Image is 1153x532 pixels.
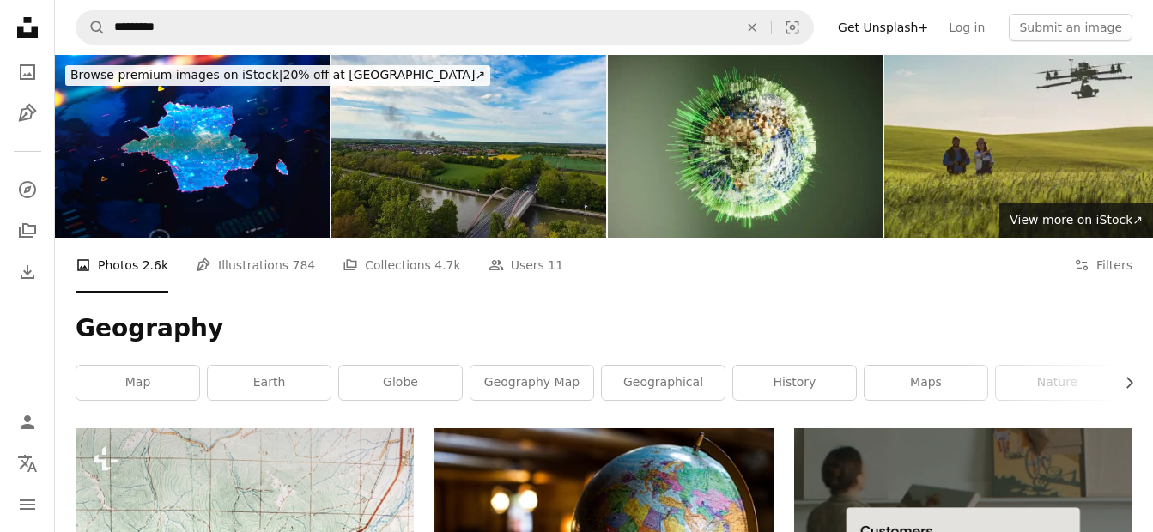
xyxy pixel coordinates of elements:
a: nature [996,366,1119,400]
a: Illustrations 784 [196,238,315,293]
img: Sustainable data coming from Earth [608,55,883,238]
button: scroll list to the right [1114,366,1132,400]
button: Search Unsplash [76,11,106,44]
button: Filters [1074,238,1132,293]
a: history [733,366,856,400]
span: 784 [293,256,316,275]
button: Language [10,446,45,481]
span: 11 [548,256,563,275]
a: Browse premium images on iStock|20% off at [GEOGRAPHIC_DATA]↗ [55,55,501,96]
a: geography map [470,366,593,400]
a: Collections 4.7k [343,238,460,293]
span: 4.7k [434,256,460,275]
img: Map of France on digital display [55,55,330,238]
button: Visual search [772,11,813,44]
a: Explore [10,172,45,207]
button: Clear [733,11,771,44]
a: earth [208,366,331,400]
a: Illustrations [10,96,45,130]
a: Log in [938,14,995,41]
a: Collections [10,214,45,248]
a: geographical [602,366,725,400]
a: Users 11 [489,238,564,293]
a: globe [339,366,462,400]
span: Browse premium images on iStock | [70,68,282,82]
a: Log in / Sign up [10,405,45,439]
form: Find visuals sitewide [76,10,814,45]
button: Menu [10,487,45,522]
a: map [76,366,199,400]
button: Submit an image [1009,14,1132,41]
a: Download History [10,255,45,289]
a: Get Unsplash+ [828,14,938,41]
a: Photos [10,55,45,89]
span: 20% off at [GEOGRAPHIC_DATA] ↗ [70,68,485,82]
a: maps [865,366,987,400]
h1: Geography [76,313,1132,344]
span: View more on iStock ↗ [1010,213,1143,227]
a: View more on iStock↗ [999,203,1153,238]
img: Aerial view of a bridge over a river amid trees and fields and Huge cloud of smoke from the fire ... [331,55,606,238]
